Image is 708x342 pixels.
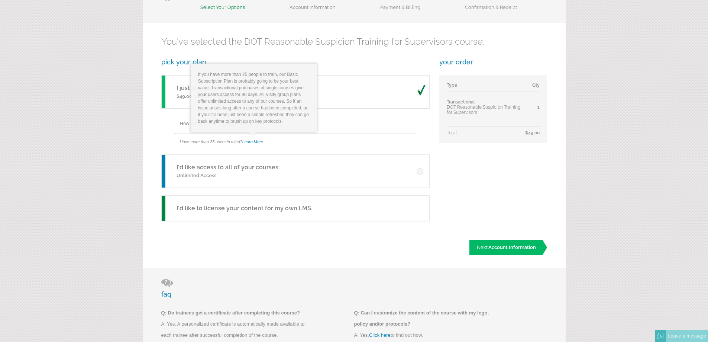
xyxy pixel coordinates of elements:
h5: I just want to purchase this one course. [177,84,288,93]
td: Qty [525,83,540,92]
div: How many users will you have? [180,116,429,133]
a: Click here [369,332,391,338]
div: Leave a message [666,330,708,342]
p: A: Yes. to find out how. [354,330,503,341]
div: 1 [525,105,540,110]
h2: You've selected the DOT Reasonable Suspicion Training for Supervisors course. [161,36,547,47]
span: Unlimited Access [177,173,216,178]
td: Total [447,127,525,136]
h3: your order [439,58,547,66]
a: Learn More [242,140,263,144]
h5: I'd like to license your content for my own LMS. [177,204,312,213]
span: $49.00/user/course [177,93,224,99]
span: Transactional [447,99,475,105]
p: - Access good for 90 days. [177,93,288,100]
td: Type [447,83,525,92]
h3: pick your plan [161,58,429,66]
a: I'd like access to all of your courses. [177,164,279,171]
p: Q: Can I customize the content of the course with my logo, policy and/or protocols? [354,307,503,330]
span: DOT Reasonable Suspicion Training for Supervisors [447,105,520,115]
span: $49.00 [525,130,540,135]
img: Offline [657,333,664,339]
span: Account Information [488,244,536,250]
a: I'd like to license your content for my own LMS. [161,195,429,221]
div: If you have more than 25 people to train, our Basic Subscription Plan is probably going to be you... [198,71,310,125]
p: Q: Do trainees get a certificate after completing this course? [161,307,310,319]
h3: faq [161,279,547,298]
a: Next:Account Information [469,240,547,255]
div: Have more than 25 users in mind? [180,134,429,150]
p: A: Yes. A personalized certificate is automatically made available to each trainee after successf... [161,319,310,341]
